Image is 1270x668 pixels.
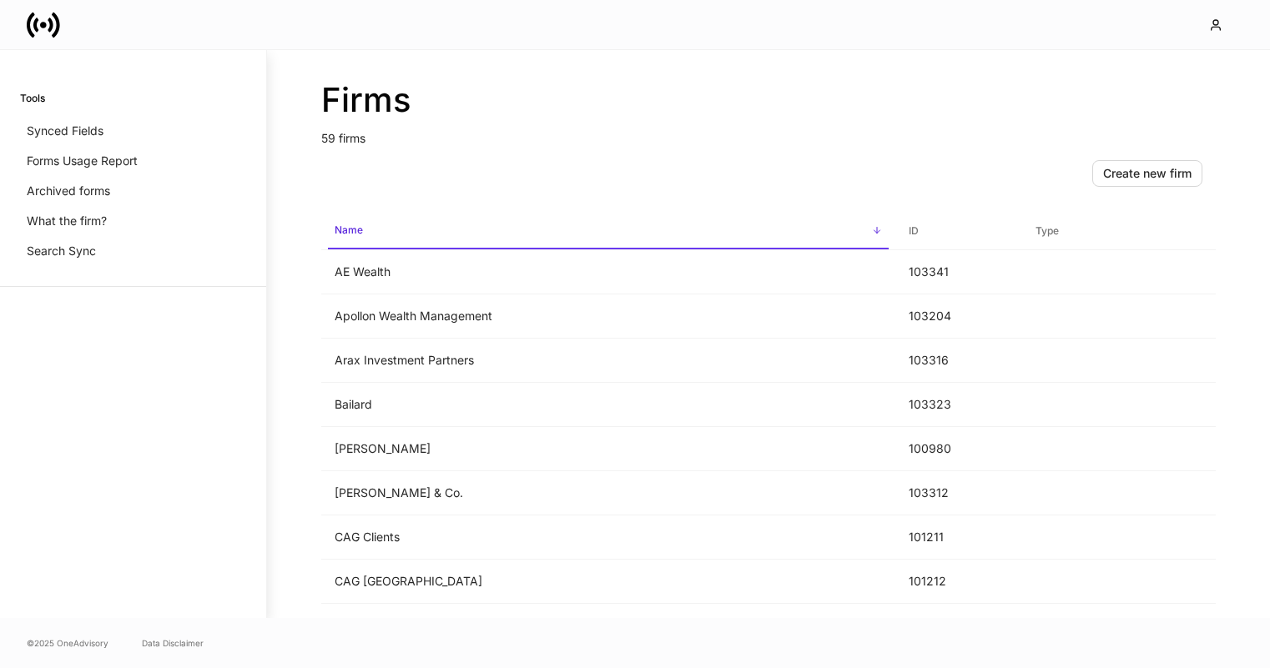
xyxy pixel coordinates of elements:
h6: Type [1036,223,1059,239]
p: Synced Fields [27,123,103,139]
a: Synced Fields [20,116,246,146]
td: 101214 [895,604,1022,648]
p: 59 firms [321,120,1216,147]
td: 103323 [895,383,1022,427]
td: 101211 [895,515,1022,560]
div: Create new firm [1103,165,1192,182]
h2: Firms [321,80,1216,120]
td: 101212 [895,560,1022,604]
a: What the firm? [20,206,246,236]
span: Type [1029,214,1209,249]
td: [PERSON_NAME] & Co. [321,471,895,515]
p: Search Sync [27,243,96,259]
td: AE Wealth [321,250,895,294]
p: Forms Usage Report [27,153,138,169]
button: Create new firm [1092,160,1202,187]
td: Apollon Wealth Management [321,294,895,339]
td: 100980 [895,427,1022,471]
a: Data Disclaimer [142,636,204,650]
td: 103316 [895,339,1022,383]
a: Archived forms [20,176,246,206]
a: Search Sync [20,236,246,266]
td: Arax Investment Partners [321,339,895,383]
td: 103341 [895,250,1022,294]
td: Bailard [321,383,895,427]
td: CAG Clients [321,515,895,560]
h6: Name [335,222,363,238]
span: Name [328,213,889,249]
td: 103312 [895,471,1022,515]
p: Archived forms [27,183,110,199]
p: What the firm? [27,213,107,229]
h6: ID [909,223,919,239]
td: CAG [PERSON_NAME] [321,604,895,648]
td: CAG [GEOGRAPHIC_DATA] [321,560,895,604]
td: 103204 [895,294,1022,339]
td: [PERSON_NAME] [321,427,895,471]
span: ID [902,214,1015,249]
h6: Tools [20,90,45,106]
span: © 2025 OneAdvisory [27,636,108,650]
a: Forms Usage Report [20,146,246,176]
